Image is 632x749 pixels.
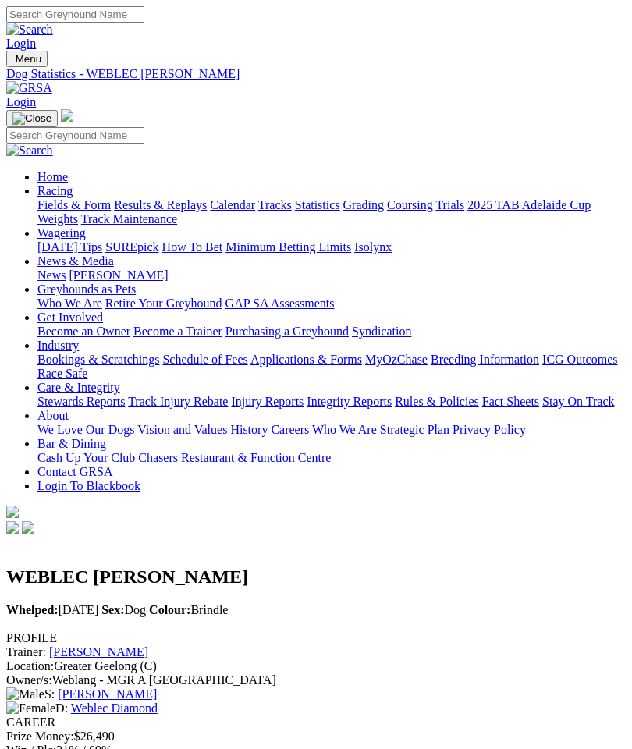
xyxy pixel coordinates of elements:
div: $26,490 [6,729,626,744]
span: Brindle [149,603,228,616]
a: Schedule of Fees [162,353,247,366]
span: D: [6,701,68,715]
a: Login To Blackbook [37,479,140,492]
a: Injury Reports [231,395,304,408]
img: logo-grsa-white.png [61,109,73,122]
div: Greater Geelong (C) [6,659,626,673]
a: ICG Outcomes [542,353,617,366]
a: Integrity Reports [307,395,392,408]
b: Whelped: [6,603,59,616]
a: Rules & Policies [395,395,479,408]
button: Toggle navigation [6,51,48,67]
b: Colour: [149,603,190,616]
span: S: [6,687,55,701]
span: Location: [6,659,54,673]
a: Get Involved [37,311,103,324]
a: Coursing [387,198,433,211]
b: Sex: [101,603,124,616]
a: Racing [37,184,73,197]
h2: WEBLEC [PERSON_NAME] [6,566,626,587]
span: Dog [101,603,146,616]
a: [PERSON_NAME] [58,687,157,701]
input: Search [6,127,144,144]
a: Purchasing a Greyhound [225,325,349,338]
a: Syndication [352,325,411,338]
a: Stewards Reports [37,395,125,408]
a: Cash Up Your Club [37,451,135,464]
a: Dog Statistics - WEBLEC [PERSON_NAME] [6,67,626,81]
a: Chasers Restaurant & Function Centre [138,451,331,464]
a: [PERSON_NAME] [49,645,148,658]
a: Who We Are [37,296,102,310]
a: Contact GRSA [37,465,112,478]
a: History [230,423,268,436]
a: Calendar [210,198,255,211]
a: Login [6,95,36,108]
a: Strategic Plan [380,423,449,436]
a: Weblec Diamond [71,701,158,715]
a: About [37,409,69,422]
a: Privacy Policy [453,423,526,436]
a: Greyhounds as Pets [37,282,136,296]
a: Grading [343,198,384,211]
span: Prize Money: [6,729,74,743]
div: Bar & Dining [37,451,626,465]
a: We Love Our Dogs [37,423,134,436]
a: Minimum Betting Limits [225,240,351,254]
a: Careers [271,423,309,436]
img: logo-grsa-white.png [6,506,19,518]
img: twitter.svg [22,521,34,534]
span: Menu [16,53,41,65]
a: [PERSON_NAME] [69,268,168,282]
img: GRSA [6,81,52,95]
a: News [37,268,66,282]
a: Isolynx [354,240,392,254]
a: Trials [435,198,464,211]
img: Female [6,701,55,715]
a: Home [37,170,68,183]
a: [DATE] Tips [37,240,102,254]
a: Results & Replays [114,198,207,211]
div: Racing [37,198,626,226]
a: Bar & Dining [37,437,106,450]
a: News & Media [37,254,114,268]
button: Toggle navigation [6,110,58,127]
a: How To Bet [162,240,223,254]
img: Search [6,23,53,37]
a: Track Injury Rebate [128,395,228,408]
a: Applications & Forms [250,353,362,366]
a: Wagering [37,226,86,240]
a: Fields & Form [37,198,111,211]
span: Owner/s: [6,673,52,687]
div: Weblang - MGR A [GEOGRAPHIC_DATA] [6,673,626,687]
a: Stay On Track [542,395,614,408]
a: Who We Are [312,423,377,436]
a: Race Safe [37,367,87,380]
a: Track Maintenance [81,212,177,225]
img: Male [6,687,44,701]
a: Tracks [258,198,292,211]
a: Breeding Information [431,353,539,366]
div: Industry [37,353,626,381]
a: Login [6,37,36,50]
input: Search [6,6,144,23]
a: Statistics [295,198,340,211]
a: Bookings & Scratchings [37,353,159,366]
a: Retire Your Greyhound [105,296,222,310]
a: SUREpick [105,240,158,254]
img: Close [12,112,51,125]
div: Get Involved [37,325,626,339]
div: PROFILE [6,631,626,645]
span: Trainer: [6,645,46,658]
div: News & Media [37,268,626,282]
div: Care & Integrity [37,395,626,409]
a: Weights [37,212,78,225]
a: Care & Integrity [37,381,120,394]
div: About [37,423,626,437]
a: Become a Trainer [133,325,222,338]
div: Wagering [37,240,626,254]
div: CAREER [6,715,626,729]
a: Vision and Values [137,423,227,436]
a: MyOzChase [365,353,428,366]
